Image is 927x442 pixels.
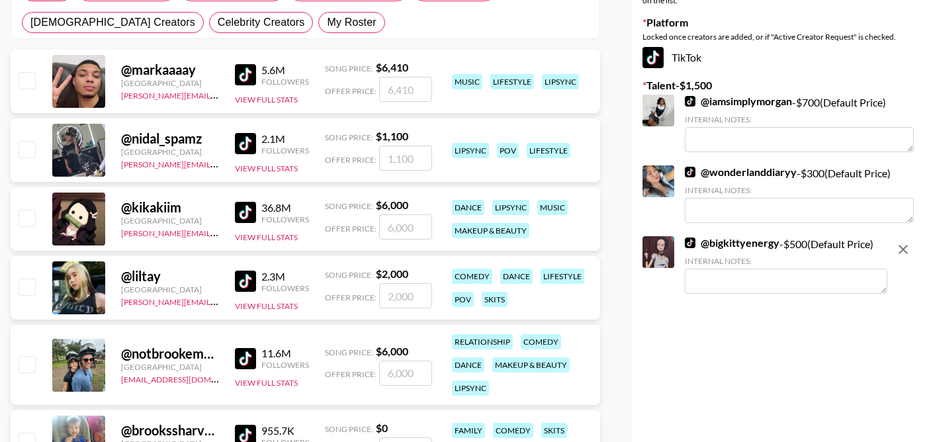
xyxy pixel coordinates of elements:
[121,226,317,238] a: [PERSON_NAME][EMAIL_ADDRESS][DOMAIN_NAME]
[261,146,309,155] div: Followers
[490,74,534,89] div: lifestyle
[121,157,317,169] a: [PERSON_NAME][EMAIL_ADDRESS][DOMAIN_NAME]
[452,74,482,89] div: music
[121,199,219,216] div: @ kikakiim
[452,292,474,307] div: pov
[325,201,373,211] span: Song Price:
[452,380,489,396] div: lipsync
[261,132,309,146] div: 2.1M
[235,95,298,105] button: View Full Stats
[121,147,219,157] div: [GEOGRAPHIC_DATA]
[261,347,309,360] div: 11.6M
[235,163,298,173] button: View Full Stats
[685,96,695,107] img: TikTok
[325,270,373,280] span: Song Price:
[325,64,373,73] span: Song Price:
[642,16,916,29] label: Platform
[379,214,432,240] input: 6,000
[379,361,432,386] input: 6,000
[235,301,298,311] button: View Full Stats
[235,64,256,85] img: TikTok
[327,15,376,30] span: My Roster
[121,216,219,226] div: [GEOGRAPHIC_DATA]
[642,79,916,92] label: Talent - $ 1,500
[325,292,376,302] span: Offer Price:
[685,256,887,266] div: Internal Notes:
[30,15,195,30] span: [DEMOGRAPHIC_DATA] Creators
[121,362,219,372] div: [GEOGRAPHIC_DATA]
[376,130,408,142] strong: $ 1,100
[685,95,792,108] a: @iamsimplymorgan
[325,224,376,234] span: Offer Price:
[685,185,914,195] div: Internal Notes:
[376,421,388,434] strong: $ 0
[325,155,376,165] span: Offer Price:
[452,143,489,158] div: lipsync
[261,64,309,77] div: 5.6M
[235,133,256,154] img: TikTok
[452,423,485,438] div: family
[261,283,309,293] div: Followers
[325,132,373,142] span: Song Price:
[121,268,219,285] div: @ liltay
[542,74,579,89] div: lipsync
[685,167,695,177] img: TikTok
[541,423,567,438] div: skits
[500,269,533,284] div: dance
[497,143,519,158] div: pov
[235,378,298,388] button: View Full Stats
[235,271,256,292] img: TikTok
[642,47,916,68] div: TikTok
[452,357,484,373] div: dance
[379,283,432,308] input: 2,000
[541,269,584,284] div: lifestyle
[492,357,570,373] div: makeup & beauty
[121,422,219,439] div: @ brookssharveyy
[685,165,797,179] a: @wonderlanddiaryy
[121,78,219,88] div: [GEOGRAPHIC_DATA]
[325,424,373,434] span: Song Price:
[121,294,317,307] a: [PERSON_NAME][EMAIL_ADDRESS][DOMAIN_NAME]
[121,88,317,101] a: [PERSON_NAME][EMAIL_ADDRESS][DOMAIN_NAME]
[642,32,916,42] div: Locked once creators are added, or if "Active Creator Request" is checked.
[685,95,914,152] div: - $ 700 (Default Price)
[235,232,298,242] button: View Full Stats
[376,267,408,280] strong: $ 2,000
[890,236,916,263] button: remove
[121,372,254,384] a: [EMAIL_ADDRESS][DOMAIN_NAME]
[642,47,664,68] img: TikTok
[261,77,309,87] div: Followers
[121,62,219,78] div: @ markaaaay
[527,143,570,158] div: lifestyle
[685,114,914,124] div: Internal Notes:
[121,285,219,294] div: [GEOGRAPHIC_DATA]
[325,347,373,357] span: Song Price:
[376,199,408,211] strong: $ 6,000
[261,424,309,437] div: 955.7K
[376,61,408,73] strong: $ 6,410
[685,165,914,223] div: - $ 300 (Default Price)
[452,334,513,349] div: relationship
[452,269,492,284] div: comedy
[261,201,309,214] div: 36.8M
[452,200,484,215] div: dance
[379,77,432,102] input: 6,410
[493,423,533,438] div: comedy
[235,348,256,369] img: TikTok
[452,223,529,238] div: makeup & beauty
[121,130,219,147] div: @ nidal_spamz
[492,200,529,215] div: lipsync
[325,369,376,379] span: Offer Price:
[261,360,309,370] div: Followers
[685,236,779,249] a: @bigkittyenergy
[537,200,568,215] div: music
[376,345,408,357] strong: $ 6,000
[379,146,432,171] input: 1,100
[235,202,256,223] img: TikTok
[685,238,695,248] img: TikTok
[685,236,887,294] div: - $ 500 (Default Price)
[121,345,219,362] div: @ notbrookemonk
[218,15,305,30] span: Celebrity Creators
[261,214,309,224] div: Followers
[325,86,376,96] span: Offer Price:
